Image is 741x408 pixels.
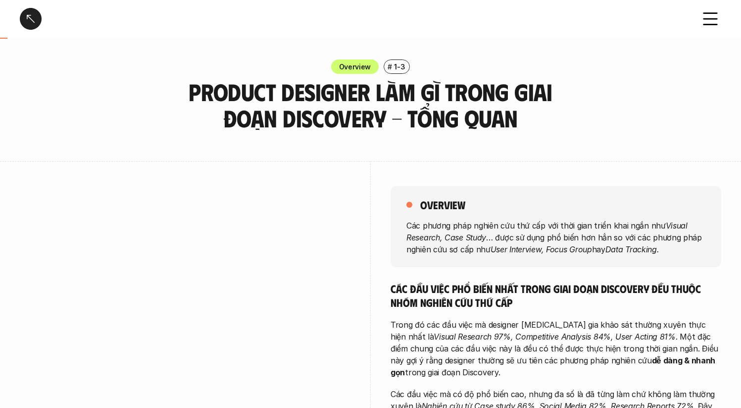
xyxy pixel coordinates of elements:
[339,61,371,72] p: Overview
[434,332,675,342] em: Visual Research 97%, Competitive Analysis 84%, User Acting 81%
[391,282,721,309] h5: Các đầu việc phổ biến nhất trong giai đoạn Discovery đều thuộc nhóm nghiên cứu thứ cấp
[420,198,465,212] h5: overview
[394,61,405,72] p: 1-3
[391,319,721,378] p: Trong đó các đầu việc mà designer [MEDICAL_DATA] gia khảo sát thường xuyên thực hiện nhất là . Mộ...
[160,79,581,131] h3: Product Designer làm gì trong giai đoạn Discovery - Tổng quan
[388,63,392,70] h6: #
[406,220,690,242] em: Visual Research, Case Study
[491,244,592,254] em: User Interview, Focus Group
[605,244,659,254] em: Data Tracking.
[406,219,705,255] p: Các phương pháp nghiên cứu thứ cấp với thời gian triển khai ngắn như … được sử dụng phổ biến hơn ...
